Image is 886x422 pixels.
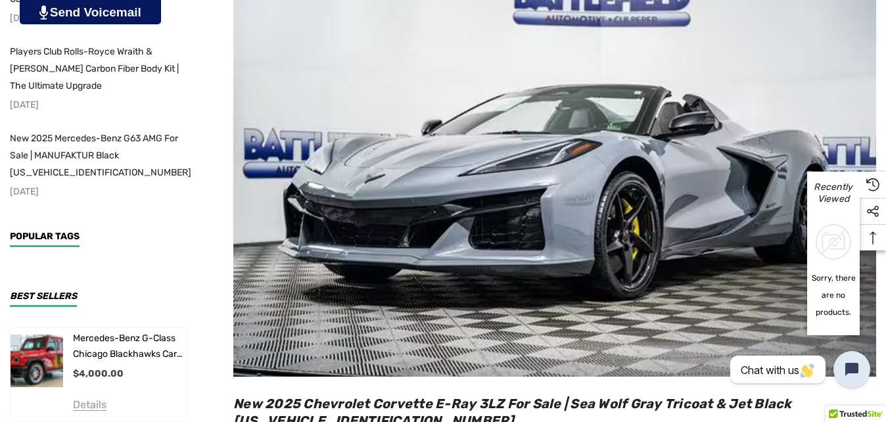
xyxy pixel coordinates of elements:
[73,368,124,379] span: $4,000.00
[10,292,77,307] h3: Best Sellers
[816,224,851,260] svg: Sorry, there are no products.
[10,133,191,178] span: New 2025 Mercedes-Benz G63 AMG For Sale | MANUFAKTUR Black [US_VEHICLE_IDENTIFICATION_NUMBER]
[866,205,879,218] svg: Social Media
[73,401,106,410] a: Details
[39,5,48,20] img: PjwhLS0gR2VuZXJhdG9yOiBHcmF2aXQuaW8gLS0+PHN2ZyB4bWxucz0iaHR0cDovL3d3dy53My5vcmcvMjAwMC9zdmciIHhtb...
[866,178,879,191] svg: Recently Viewed
[10,231,80,242] span: Popular Tags
[10,46,179,91] span: Players Club Rolls-Royce Wraith & [PERSON_NAME] Carbon Fiber Body Kit | The Ultimate Upgrade
[11,335,63,387] img: Chicago Blackhawks Wrapped G Wagon For Sale
[73,331,187,362] a: Mercedes-Benz G-Class Chicago Blackhawks Car Wrap
[812,273,856,317] span: Sorry, there are no products.
[860,231,886,245] svg: Top
[10,183,187,200] p: [DATE]
[10,10,187,27] p: [DATE]
[73,398,106,411] span: Details
[11,335,63,414] a: Chicago Blackhawks Wrapped G Wagon For Sale
[10,97,187,114] p: [DATE]
[10,43,187,95] a: Players Club Rolls-Royce Wraith & [PERSON_NAME] Carbon Fiber Body Kit | The Ultimate Upgrade
[807,181,860,205] h3: Recently viewed
[10,130,187,181] a: New 2025 Mercedes-Benz G63 AMG For Sale | MANUFAKTUR Black [US_VEHICLE_IDENTIFICATION_NUMBER]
